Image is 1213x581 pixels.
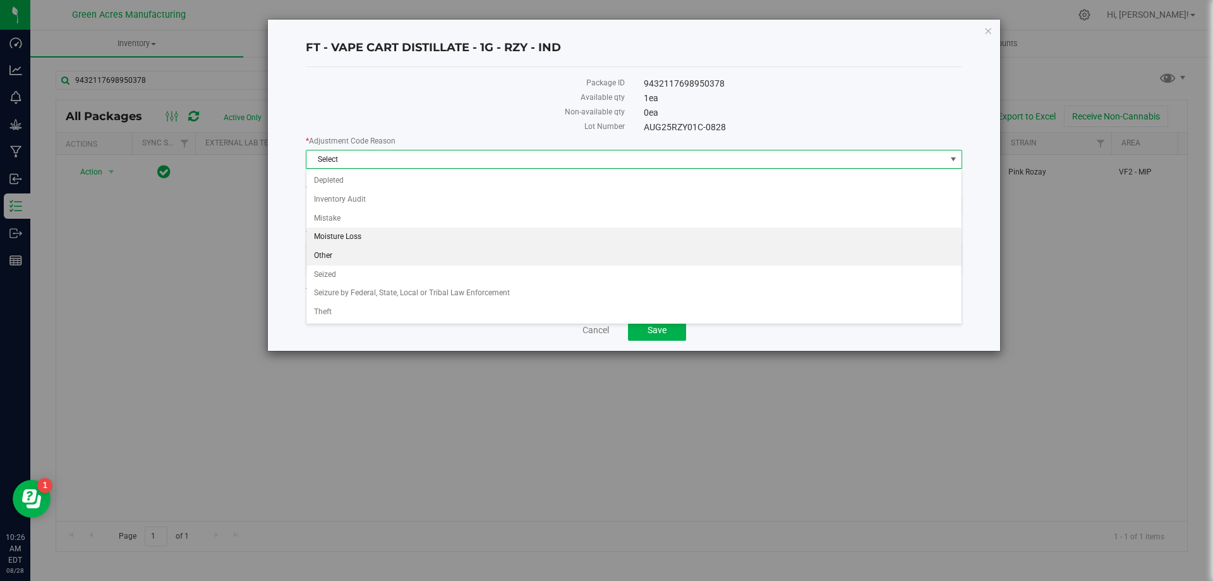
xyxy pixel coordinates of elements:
label: Package ID [306,77,625,89]
span: ea [649,93,658,103]
a: Cancel [582,324,609,336]
span: 1 [644,93,658,103]
span: ea [649,107,658,118]
li: Other [306,247,962,266]
li: Seizure by Federal, State, Local or Tribal Law Enforcement [306,284,962,303]
div: AUG25RZY01C-0828 [634,121,972,134]
iframe: Resource center [13,480,51,518]
span: Save [648,325,667,335]
li: Depleted [306,171,962,190]
li: Mistake [306,209,962,228]
label: Lot Number [306,121,625,132]
iframe: Resource center unread badge [37,478,52,493]
h4: FT - VAPE CART DISTILLATE - 1G - RZY - IND [306,40,962,56]
label: Available qty [306,92,625,103]
li: Moisture Loss [306,228,962,247]
span: 0 [644,107,658,118]
label: Non-available qty [306,106,625,118]
div: 9432117698950378 [634,77,972,90]
li: Theft [306,303,962,322]
button: Save [628,319,686,341]
span: select [946,150,962,168]
li: Inventory Audit [306,190,962,209]
label: Adjustment Code Reason [306,135,962,147]
span: Select [306,150,946,168]
li: Seized [306,266,962,284]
